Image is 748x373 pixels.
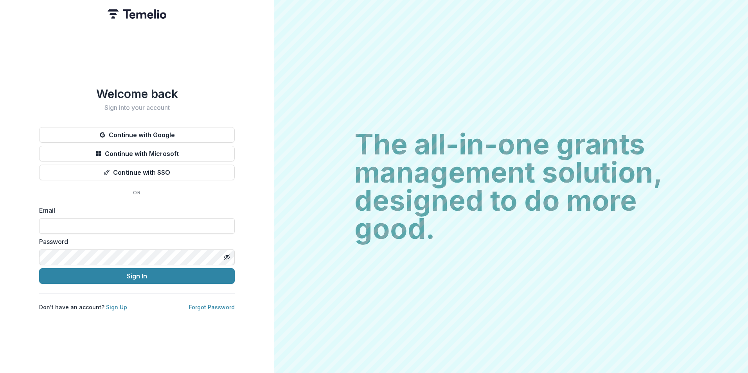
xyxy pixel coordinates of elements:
button: Continue with Microsoft [39,146,235,161]
a: Forgot Password [189,304,235,310]
button: Sign In [39,268,235,284]
h1: Welcome back [39,87,235,101]
label: Email [39,206,230,215]
button: Continue with SSO [39,165,235,180]
img: Temelio [108,9,166,19]
p: Don't have an account? [39,303,127,311]
label: Password [39,237,230,246]
h2: Sign into your account [39,104,235,111]
button: Toggle password visibility [221,251,233,264]
a: Sign Up [106,304,127,310]
button: Continue with Google [39,127,235,143]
